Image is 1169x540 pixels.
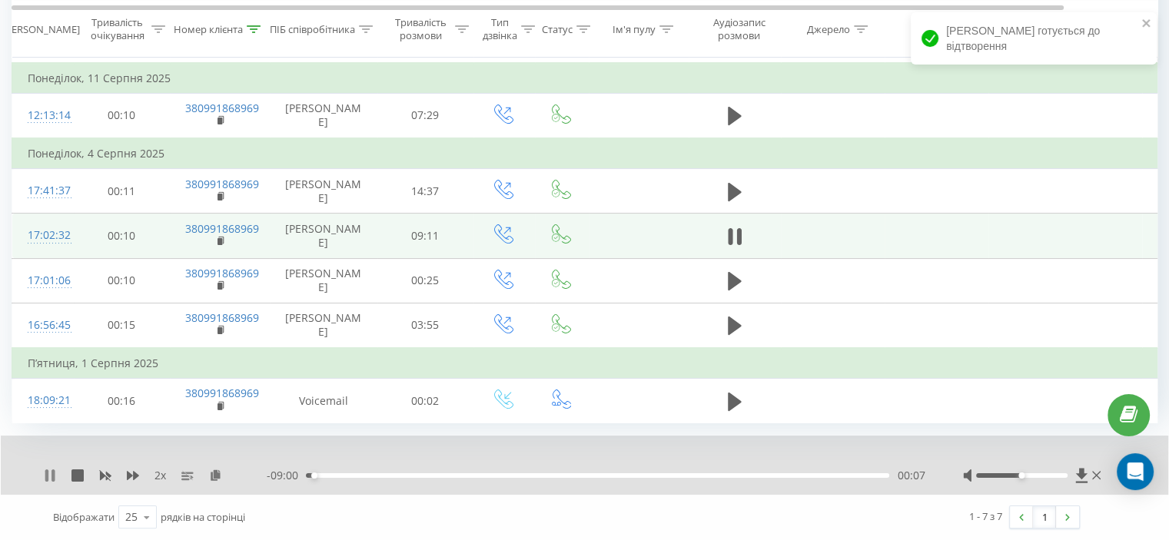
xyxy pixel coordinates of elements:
[174,22,243,35] div: Номер клієнта
[377,303,473,348] td: 03:55
[702,16,776,42] div: Аудіозапис розмови
[270,22,355,35] div: ПІБ співробітника
[542,22,573,35] div: Статус
[613,22,656,35] div: Ім'я пулу
[74,258,170,303] td: 00:10
[311,472,317,479] div: Accessibility label
[270,93,377,138] td: [PERSON_NAME]
[270,379,377,423] td: Voicemail
[154,468,166,483] span: 2 x
[74,303,170,348] td: 00:15
[87,16,148,42] div: Тривалість очікування
[267,468,306,483] span: - 09:00
[74,214,170,258] td: 00:10
[1018,472,1025,479] div: Accessibility label
[74,169,170,214] td: 00:11
[483,16,517,42] div: Тип дзвінка
[28,386,58,416] div: 18:09:21
[390,16,451,42] div: Тривалість розмови
[911,12,1157,65] div: [PERSON_NAME] готується до відтворення
[1117,453,1154,490] div: Open Intercom Messenger
[28,266,58,296] div: 17:01:06
[185,221,259,236] a: 380991868969
[270,303,377,348] td: [PERSON_NAME]
[807,22,850,35] div: Джерело
[28,310,58,340] div: 16:56:45
[1141,17,1152,31] button: close
[270,258,377,303] td: [PERSON_NAME]
[377,169,473,214] td: 14:37
[2,22,80,35] div: [PERSON_NAME]
[28,220,58,250] div: 17:02:32
[185,101,259,115] a: 380991868969
[185,386,259,400] a: 380991868969
[270,214,377,258] td: [PERSON_NAME]
[377,258,473,303] td: 00:25
[897,468,925,483] span: 00:07
[53,510,115,524] span: Відображати
[270,169,377,214] td: [PERSON_NAME]
[28,176,58,206] div: 17:41:37
[969,509,1002,524] div: 1 - 7 з 7
[377,93,473,138] td: 07:29
[377,214,473,258] td: 09:11
[74,93,170,138] td: 00:10
[161,510,245,524] span: рядків на сторінці
[185,177,259,191] a: 380991868969
[1033,506,1056,528] a: 1
[185,310,259,325] a: 380991868969
[74,379,170,423] td: 00:16
[185,266,259,280] a: 380991868969
[377,379,473,423] td: 00:02
[125,509,138,525] div: 25
[28,101,58,131] div: 12:13:14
